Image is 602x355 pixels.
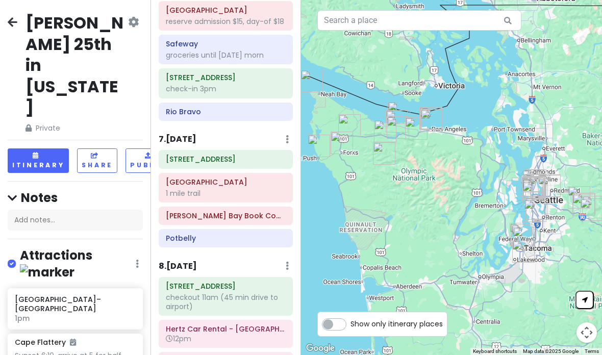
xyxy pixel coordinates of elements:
[15,313,30,323] span: 1pm
[568,190,599,220] div: Safeway
[520,195,550,226] div: Seattle–Tacoma International Airport
[534,171,565,201] div: HoneyMe Bakery & Tea
[166,189,286,198] div: 1 mile trail
[159,261,197,272] h6: 8 . [DATE]
[304,131,334,161] div: Rialto Beach
[26,122,126,134] span: Private
[166,334,191,344] span: 12pm
[20,247,136,280] h4: Attractions
[159,134,196,145] h6: 7 . [DATE]
[8,190,143,206] h4: Notes
[77,148,117,172] button: Share
[70,339,76,346] i: Added to itinerary
[518,173,548,204] div: Potbelly
[569,189,599,219] div: Rio Bravo
[518,177,549,208] div: Orient Express
[126,148,176,172] button: Publish
[166,211,286,220] h6: Elliott Bay Book Company
[166,155,286,164] h6: 49010 SE Middle Fork Rd
[8,210,143,231] div: Add notes...
[521,170,552,201] div: Seattle Japanese Garden
[383,112,413,143] div: Marymere Falls
[166,73,286,82] h6: 49010 SE Middle Fork Rd
[166,177,286,187] h6: Snoqualmie Falls
[370,116,400,146] div: Salmon Cascades
[166,50,286,60] div: groceries until [DATE] morn
[518,172,549,203] div: Tavolàta Capitol Hill
[519,172,549,202] div: Rock Box
[576,322,597,343] button: Map camera controls
[509,223,539,253] div: Museum of Glass
[166,84,286,93] div: check-in 3pm
[416,103,446,133] div: Bella Italia
[401,113,432,144] div: Madison Falls Trailhead
[166,234,286,243] h6: Potbelly
[166,107,286,116] h6: Rio Bravo
[15,338,76,347] h6: Cape Flattery
[334,110,365,141] div: 202443 US-101
[20,264,74,280] img: marker
[415,103,446,134] div: Safeway
[473,348,517,355] button: Keyboard shortcuts
[166,282,286,291] h6: 49010 SE Middle Fork Rd
[518,174,549,205] div: Vox Karaoke
[317,10,521,31] input: Search a place
[369,138,399,169] div: Hoh Rainforest Visitor Center
[166,17,286,26] div: reserve admission $15, day-of $18
[564,182,594,213] div: Snoqualmie Falls
[8,148,69,172] button: Itinerary
[166,324,286,334] h6: Hertz Car Rental - Seatac - Seattle-tacoma International Airport (SEA)
[15,295,135,313] h6: [GEOGRAPHIC_DATA]–[GEOGRAPHIC_DATA]
[417,104,448,134] div: Fogtown Coffee Bar
[518,174,548,205] div: Populus Seattle
[518,172,549,202] div: Bonito Café y Mercadito
[508,236,539,267] div: Speedy One Hour Photo
[585,348,599,354] a: Terms (opens in new tab)
[507,220,538,251] div: Stadium High School
[296,66,327,96] div: Cape Flattery
[166,293,286,311] div: checkout 11am (45 min drive to airport)
[382,106,412,137] div: Spruce Railroad Trailhead-Camp David Junior Road
[523,348,579,354] span: Map data ©2025 Google
[520,165,550,196] div: Novabox Karaoke
[304,342,337,355] img: Google
[506,219,536,249] div: Curran Coffee
[518,175,549,206] div: Uwajimaya Seattle
[327,128,357,158] div: The City of Forks Welcomes You Sign
[26,12,126,118] h2: [PERSON_NAME] 25th in [US_STATE]
[519,170,550,200] div: Seattle Asian Art Museum
[166,39,286,48] h6: Safeway
[304,342,337,355] a: Open this area in Google Maps (opens a new window)
[350,318,443,329] span: Show only itinerary places
[518,166,548,196] div: Seattle Dumpling House
[516,170,546,200] div: 5 Spot
[166,6,286,15] h6: Seattle Asian Art Museum
[416,105,447,136] div: Olympic National Park Visitor Center
[517,173,547,204] div: Pike Place Market
[519,172,549,203] div: Fern Thai Eatery & Bar (Caphill)
[384,97,414,128] div: 1385 Whiskey Creek Beach Rd
[521,193,552,224] div: Hertz Car Rental - Seatac - Seattle-tacoma International Airport (SEA)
